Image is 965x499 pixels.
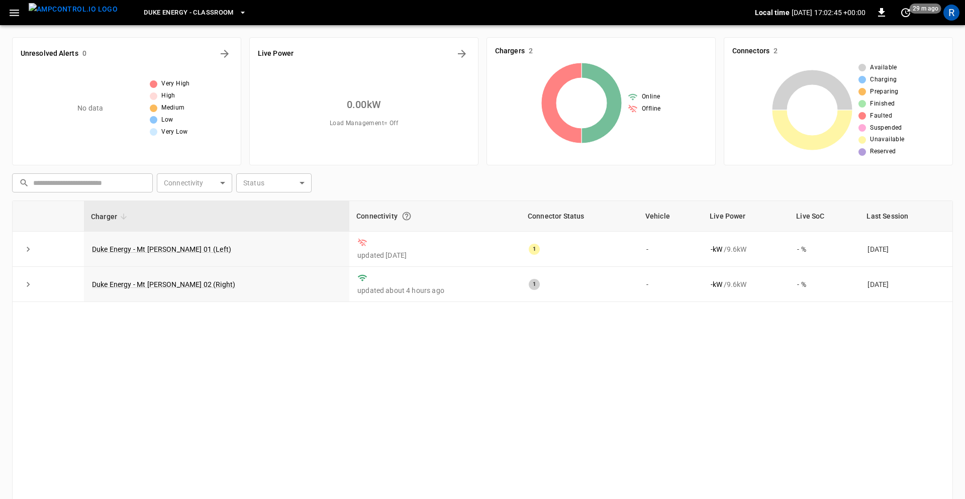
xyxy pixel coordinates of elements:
[870,135,904,145] span: Unavailable
[711,244,722,254] p: - kW
[859,267,952,302] td: [DATE]
[792,8,865,18] p: [DATE] 17:02:45 +00:00
[356,207,514,225] div: Connectivity
[638,267,703,302] td: -
[642,104,661,114] span: Offline
[21,48,78,59] h6: Unresolved Alerts
[398,207,416,225] button: Connection between the charger and our software.
[161,127,187,137] span: Very Low
[711,244,781,254] div: / 9.6 kW
[711,279,722,289] p: - kW
[217,46,233,62] button: All Alerts
[91,211,130,223] span: Charger
[789,232,859,267] td: - %
[21,277,36,292] button: expand row
[638,232,703,267] td: -
[870,75,897,85] span: Charging
[357,250,513,260] p: updated [DATE]
[789,201,859,232] th: Live SoC
[29,3,118,16] img: ampcontrol.io logo
[870,147,896,157] span: Reserved
[870,87,899,97] span: Preparing
[144,7,234,19] span: Duke Energy - Classroom
[859,201,952,232] th: Last Session
[898,5,914,21] button: set refresh interval
[330,119,398,129] span: Load Management = Off
[638,201,703,232] th: Vehicle
[703,201,789,232] th: Live Power
[347,96,381,113] h6: 0.00 kW
[859,232,952,267] td: [DATE]
[732,46,769,57] h6: Connectors
[77,103,103,114] p: No data
[910,4,941,14] span: 29 m ago
[529,46,533,57] h6: 2
[161,79,190,89] span: Very High
[521,201,638,232] th: Connector Status
[870,63,897,73] span: Available
[454,46,470,62] button: Energy Overview
[943,5,959,21] div: profile-icon
[92,280,235,288] a: Duke Energy - Mt [PERSON_NAME] 02 (Right)
[92,245,231,253] a: Duke Energy - Mt [PERSON_NAME] 01 (Left)
[357,285,513,295] p: updated about 4 hours ago
[161,103,184,113] span: Medium
[755,8,790,18] p: Local time
[258,48,294,59] h6: Live Power
[870,111,892,121] span: Faulted
[161,91,175,101] span: High
[711,279,781,289] div: / 9.6 kW
[870,123,902,133] span: Suspended
[642,92,660,102] span: Online
[529,244,540,255] div: 1
[82,48,86,59] h6: 0
[21,242,36,257] button: expand row
[140,3,251,23] button: Duke Energy - Classroom
[774,46,778,57] h6: 2
[870,99,895,109] span: Finished
[529,279,540,290] div: 1
[495,46,525,57] h6: Chargers
[789,267,859,302] td: - %
[161,115,173,125] span: Low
